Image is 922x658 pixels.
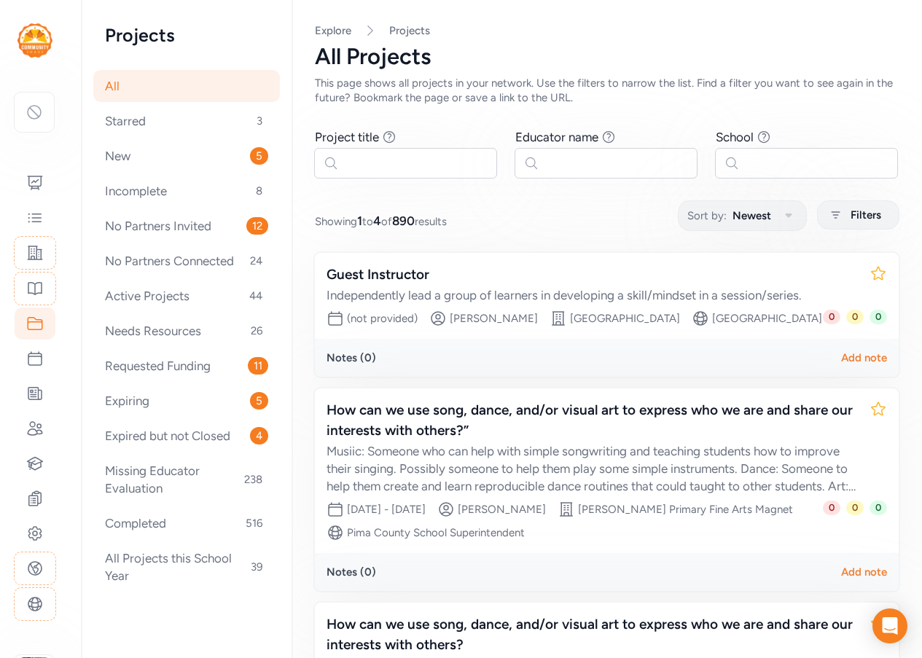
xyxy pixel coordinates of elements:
div: (not provided) [347,311,418,326]
div: Starred [93,105,280,137]
span: 0 [823,310,840,324]
img: logo [17,23,52,58]
div: All [93,70,280,102]
div: How can we use song, dance, and/or visual art to express who we are and share our interests with ... [327,400,858,441]
div: Notes ( 0 ) [327,350,376,365]
div: [PERSON_NAME] [450,311,538,326]
div: How can we use song, dance, and/or visual art to express who we are and share our interests with ... [327,614,858,655]
div: [GEOGRAPHIC_DATA] [712,311,822,326]
span: 5 [250,392,268,410]
div: Educator name [515,128,598,146]
div: Needs Resources [93,315,280,347]
div: School [716,128,754,146]
span: 24 [244,252,268,270]
span: 0 [870,501,887,515]
span: Sort by: [687,207,727,224]
div: Add note [841,350,887,365]
div: Musiic: Someone who can help with simple songwriting and teaching students how to improve their s... [327,442,858,495]
div: Add note [841,565,887,579]
span: 4 [250,427,268,444]
span: 8 [250,182,268,200]
div: Project title [315,128,379,146]
div: Open Intercom Messenger [872,608,907,643]
span: 1 [357,214,362,228]
span: 12 [246,217,268,235]
div: [PERSON_NAME] [458,502,546,517]
span: 39 [245,558,268,576]
div: Incomplete [93,175,280,207]
div: Requested Funding [93,350,280,382]
span: 3 [251,112,268,130]
span: 0 [823,501,840,515]
span: 0 [870,310,887,324]
div: Active Projects [93,280,280,312]
span: 26 [245,322,268,340]
div: Guest Instructor [327,265,858,285]
div: Missing Educator Evaluation [93,455,280,504]
span: 44 [243,287,268,305]
span: 0 [846,310,864,324]
div: This page shows all projects in your network. Use the filters to narrow the list. Find a filter y... [315,76,899,105]
span: 238 [238,471,268,488]
div: Expired but not Closed [93,420,280,452]
span: 4 [373,214,381,228]
a: Explore [315,24,351,37]
div: Notes ( 0 ) [327,565,376,579]
span: Showing to of results [315,212,447,230]
span: 890 [392,214,415,228]
div: [DATE] - [DATE] [347,502,426,517]
button: Sort by:Newest [678,200,807,231]
div: [PERSON_NAME] Primary Fine Arts Magnet [578,502,793,517]
h2: Projects [105,23,268,47]
div: [GEOGRAPHIC_DATA] [570,311,680,326]
span: 0 [846,501,864,515]
div: Expiring [93,385,280,417]
div: New [93,140,280,172]
div: All Projects this School Year [93,542,280,592]
span: Filters [851,206,881,224]
span: 5 [250,147,268,165]
div: No Partners Connected [93,245,280,277]
div: All Projects [315,44,899,70]
span: 516 [240,514,268,532]
div: Independently lead a group of learners in developing a skill/mindset in a session/series. [327,286,858,304]
span: Newest [732,207,771,224]
div: Completed [93,507,280,539]
div: Pima County School Superintendent [347,525,525,540]
div: No Partners Invited [93,210,280,242]
a: Projects [389,23,430,38]
span: 11 [248,357,268,375]
nav: Breadcrumb [315,23,899,38]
